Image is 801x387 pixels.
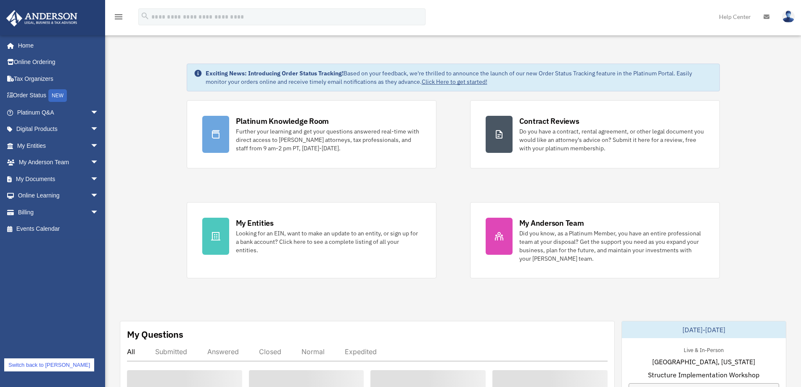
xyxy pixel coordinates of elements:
div: Did you know, as a Platinum Member, you have an entire professional team at your disposal? Get th... [519,229,704,263]
a: Online Learningarrow_drop_down [6,187,111,204]
span: [GEOGRAPHIC_DATA], [US_STATE] [652,357,755,367]
i: menu [114,12,124,22]
span: arrow_drop_down [90,121,107,138]
a: Events Calendar [6,221,111,238]
div: [DATE]-[DATE] [622,321,786,338]
img: Anderson Advisors Platinum Portal [4,10,80,27]
a: Tax Organizers [6,70,111,87]
div: Live & In-Person [677,345,730,354]
div: Based on your feedback, we're thrilled to announce the launch of our new Order Status Tracking fe... [206,69,713,86]
a: My Anderson Team Did you know, as a Platinum Member, you have an entire professional team at your... [470,202,720,278]
a: My Entities Looking for an EIN, want to make an update to an entity, or sign up for a bank accoun... [187,202,436,278]
a: Platinum Knowledge Room Further your learning and get your questions answered real-time with dire... [187,100,436,168]
a: Billingarrow_drop_down [6,204,111,221]
div: Expedited [345,347,377,356]
span: Structure Implementation Workshop [648,370,759,380]
div: Further your learning and get your questions answered real-time with direct access to [PERSON_NAM... [236,127,421,152]
a: Digital Productsarrow_drop_down [6,121,111,138]
span: arrow_drop_down [90,104,107,121]
div: My Anderson Team [519,218,584,228]
i: search [140,11,150,21]
div: Do you have a contract, rental agreement, or other legal document you would like an attorney's ad... [519,127,704,152]
div: All [127,347,135,356]
a: My Entitiesarrow_drop_down [6,137,111,154]
div: My Entities [236,218,274,228]
div: NEW [48,89,67,102]
div: My Questions [127,328,183,341]
span: arrow_drop_down [90,137,107,155]
a: Switch back to [PERSON_NAME] [4,358,94,371]
span: arrow_drop_down [90,187,107,205]
a: Order StatusNEW [6,87,111,104]
span: arrow_drop_down [90,171,107,188]
div: Submitted [155,347,187,356]
div: Platinum Knowledge Room [236,116,329,126]
strong: Exciting News: Introducing Order Status Tracking! [206,69,344,77]
a: Click Here to get started! [422,78,487,85]
div: Contract Reviews [519,116,579,126]
a: My Documentsarrow_drop_down [6,171,111,187]
a: Online Ordering [6,54,111,71]
div: Normal [301,347,325,356]
a: Home [6,37,107,54]
span: arrow_drop_down [90,154,107,171]
div: Closed [259,347,281,356]
div: Answered [207,347,239,356]
a: menu [114,15,124,22]
div: Looking for an EIN, want to make an update to an entity, or sign up for a bank account? Click her... [236,229,421,254]
span: arrow_drop_down [90,204,107,221]
a: Platinum Q&Aarrow_drop_down [6,104,111,121]
img: User Pic [782,11,795,23]
a: My Anderson Teamarrow_drop_down [6,154,111,171]
a: Contract Reviews Do you have a contract, rental agreement, or other legal document you would like... [470,100,720,168]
